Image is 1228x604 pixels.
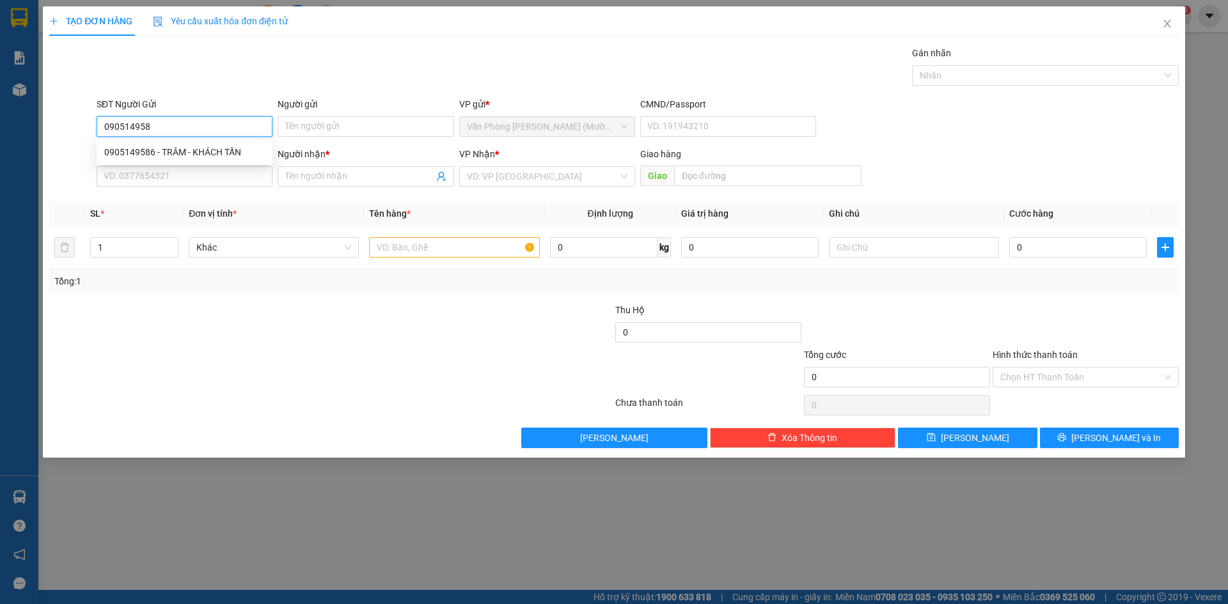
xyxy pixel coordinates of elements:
[16,82,72,143] b: [PERSON_NAME]
[107,49,176,59] b: [DOMAIN_NAME]
[49,16,132,26] span: TẠO ĐƠN HÀNG
[898,428,1037,448] button: save[PERSON_NAME]
[710,428,896,448] button: deleteXóa Thông tin
[824,201,1004,226] th: Ghi chú
[97,142,272,162] div: 0905149586 - TRÂM - KHÁCH TẤN
[1071,431,1161,445] span: [PERSON_NAME] và In
[658,237,671,258] span: kg
[640,97,816,111] div: CMND/Passport
[681,237,819,258] input: 0
[153,17,163,27] img: icon
[927,433,936,443] span: save
[588,208,633,219] span: Định lượng
[153,16,288,26] span: Yêu cầu xuất hóa đơn điện tử
[90,208,100,219] span: SL
[521,428,707,448] button: [PERSON_NAME]
[767,433,776,443] span: delete
[436,171,446,182] span: user-add
[107,61,176,77] li: (c) 2017
[1158,242,1173,252] span: plus
[1162,19,1172,29] span: close
[139,16,169,47] img: logo.jpg
[49,17,58,26] span: plus
[104,145,265,159] div: 0905149586 - TRÂM - KHÁCH TẤN
[912,48,951,58] label: Gán nhãn
[782,431,837,445] span: Xóa Thông tin
[1009,208,1053,219] span: Cước hàng
[459,97,635,111] div: VP gửi
[674,166,862,186] input: Dọc đường
[993,350,1078,360] label: Hình thức thanh toán
[1149,6,1185,42] button: Close
[278,97,453,111] div: Người gửi
[614,396,803,418] div: Chưa thanh toán
[1040,428,1179,448] button: printer[PERSON_NAME] và In
[804,350,846,360] span: Tổng cước
[189,208,237,219] span: Đơn vị tính
[196,238,351,257] span: Khác
[615,305,645,315] span: Thu Hộ
[681,208,728,219] span: Giá trị hàng
[941,431,1009,445] span: [PERSON_NAME]
[16,16,80,80] img: logo.jpg
[83,19,123,101] b: BIÊN NHẬN GỬI HÀNG
[580,431,649,445] span: [PERSON_NAME]
[467,117,627,136] span: Văn Phòng Trần Phú (Mường Thanh)
[1057,433,1066,443] span: printer
[640,166,674,186] span: Giao
[97,97,272,111] div: SĐT Người Gửi
[640,149,681,159] span: Giao hàng
[278,147,453,161] div: Người nhận
[54,237,75,258] button: delete
[369,208,411,219] span: Tên hàng
[54,274,474,288] div: Tổng: 1
[459,149,495,159] span: VP Nhận
[829,237,999,258] input: Ghi Chú
[1157,237,1174,258] button: plus
[369,237,539,258] input: VD: Bàn, Ghế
